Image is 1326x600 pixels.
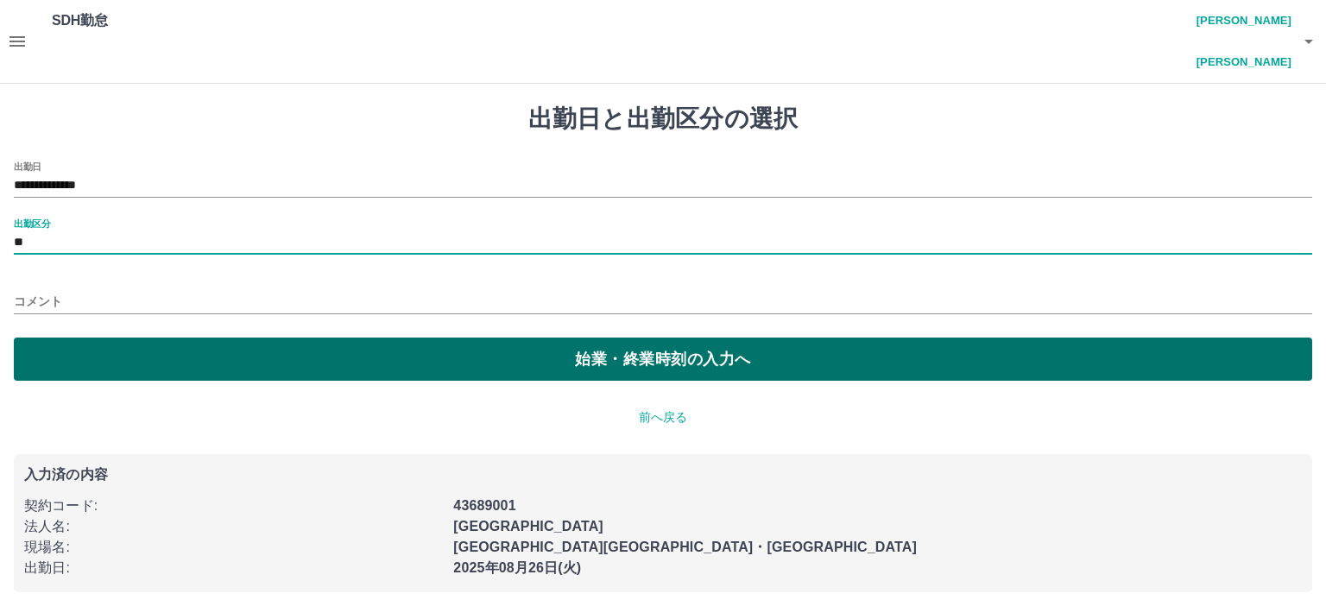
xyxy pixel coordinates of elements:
p: 出勤日 : [24,558,443,578]
b: 2025年08月26日(火) [453,560,581,575]
p: 契約コード : [24,496,443,516]
h1: 出勤日と出勤区分の選択 [14,104,1312,134]
b: [GEOGRAPHIC_DATA][GEOGRAPHIC_DATA]・[GEOGRAPHIC_DATA] [453,540,917,554]
button: 始業・終業時刻の入力へ [14,338,1312,381]
p: 入力済の内容 [24,468,1302,482]
b: [GEOGRAPHIC_DATA] [453,519,603,534]
label: 出勤日 [14,160,41,173]
p: 前へ戻る [14,408,1312,426]
p: 法人名 : [24,516,443,537]
b: 43689001 [453,498,515,513]
label: 出勤区分 [14,217,50,230]
p: 現場名 : [24,537,443,558]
